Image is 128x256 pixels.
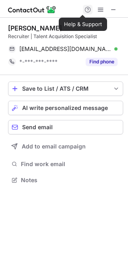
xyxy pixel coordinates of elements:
div: Save to List / ATS / CRM [22,85,109,92]
span: Notes [21,177,120,184]
button: Notes [8,175,123,186]
img: ContactOut v5.3.10 [8,5,56,14]
button: Add to email campaign [8,139,123,154]
div: Recruiter | Talent Acquisition Specialist [8,33,123,40]
span: Send email [22,124,53,130]
button: Reveal Button [86,58,118,66]
button: Send email [8,120,123,134]
span: Find work email [21,161,120,168]
button: AI write personalized message [8,101,123,115]
span: AI write personalized message [22,105,108,111]
button: save-profile-one-click [8,81,123,96]
span: Add to email campaign [22,143,86,150]
button: Find work email [8,158,123,170]
div: [PERSON_NAME] [8,24,62,32]
span: [EMAIL_ADDRESS][DOMAIN_NAME] [19,45,111,53]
